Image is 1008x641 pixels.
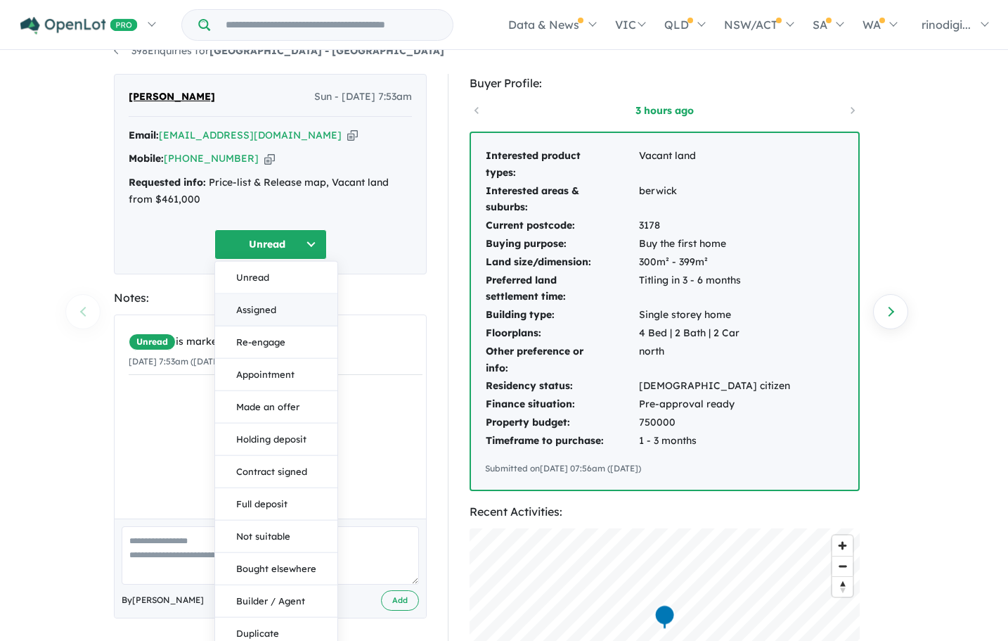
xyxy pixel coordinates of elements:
span: [PERSON_NAME] [129,89,215,106]
td: Land size/dimension: [485,253,638,272]
a: [PHONE_NUMBER] [164,152,259,165]
td: Pre-approval ready [638,395,791,414]
div: Notes: [114,288,427,307]
td: 750000 [638,414,791,432]
button: Unread [214,229,327,260]
div: is marked. [129,334,422,350]
button: Zoom out [832,556,853,576]
td: Current postcode: [485,217,638,235]
td: 300m² - 399m² [638,253,791,272]
a: 398Enquiries for[GEOGRAPHIC_DATA] - [GEOGRAPHIC_DATA] [114,44,444,57]
button: Re-engage [215,326,337,358]
td: berwick [638,182,791,217]
span: Reset bearing to north [832,577,853,597]
button: Not suitable [215,520,337,552]
button: Contract signed [215,455,337,488]
button: Holding deposit [215,423,337,455]
nav: breadcrumb [114,43,894,60]
div: Submitted on [DATE] 07:56am ([DATE]) [485,462,844,476]
td: [DEMOGRAPHIC_DATA] citizen [638,377,791,395]
td: Buy the first home [638,235,791,253]
strong: Email: [129,129,159,141]
td: Timeframe to purchase: [485,432,638,450]
button: Full deposit [215,488,337,520]
div: Recent Activities: [470,502,860,521]
td: north [638,343,791,378]
td: Vacant land [638,147,791,182]
div: Map marker [654,604,676,630]
button: Bought elsewhere [215,552,337,585]
td: Building type: [485,306,638,324]
td: Residency status: [485,377,638,395]
td: Interested areas & suburbs: [485,182,638,217]
button: Made an offer [215,391,337,423]
strong: Requested info: [129,176,206,189]
span: Sun - [DATE] 7:53am [314,89,412,106]
td: Single storey home [638,306,791,324]
td: Finance situation: [485,395,638,414]
td: Interested product types: [485,147,638,182]
td: Buying purpose: [485,235,638,253]
span: Unread [129,334,176,350]
a: [EMAIL_ADDRESS][DOMAIN_NAME] [159,129,342,141]
button: Builder / Agent [215,585,337,617]
td: Floorplans: [485,324,638,343]
button: Reset bearing to north [832,576,853,597]
td: 1 - 3 months [638,432,791,450]
td: Titling in 3 - 6 months [638,272,791,307]
button: Zoom in [832,535,853,556]
td: Other preference or info: [485,343,638,378]
button: Assigned [215,293,337,326]
button: Copy [347,128,358,143]
strong: [GEOGRAPHIC_DATA] - [GEOGRAPHIC_DATA] [209,44,444,57]
button: Add [381,590,419,611]
strong: Mobile: [129,152,164,165]
td: 3178 [638,217,791,235]
span: By [PERSON_NAME] [122,593,204,607]
button: Unread [215,261,337,293]
a: 3 hours ago [605,103,724,118]
input: Try estate name, suburb, builder or developer [213,10,450,40]
td: 4 Bed | 2 Bath | 2 Car [638,324,791,343]
img: Openlot PRO Logo White [20,17,138,34]
div: Price-list & Release map, Vacant land from $461,000 [129,174,412,208]
small: [DATE] 7:53am ([DATE]) [129,356,224,367]
span: rinodigi... [922,18,971,32]
div: Buyer Profile: [470,74,860,93]
button: Appointment [215,358,337,391]
button: Copy [264,151,275,166]
td: Preferred land settlement time: [485,272,638,307]
td: Property budget: [485,414,638,432]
